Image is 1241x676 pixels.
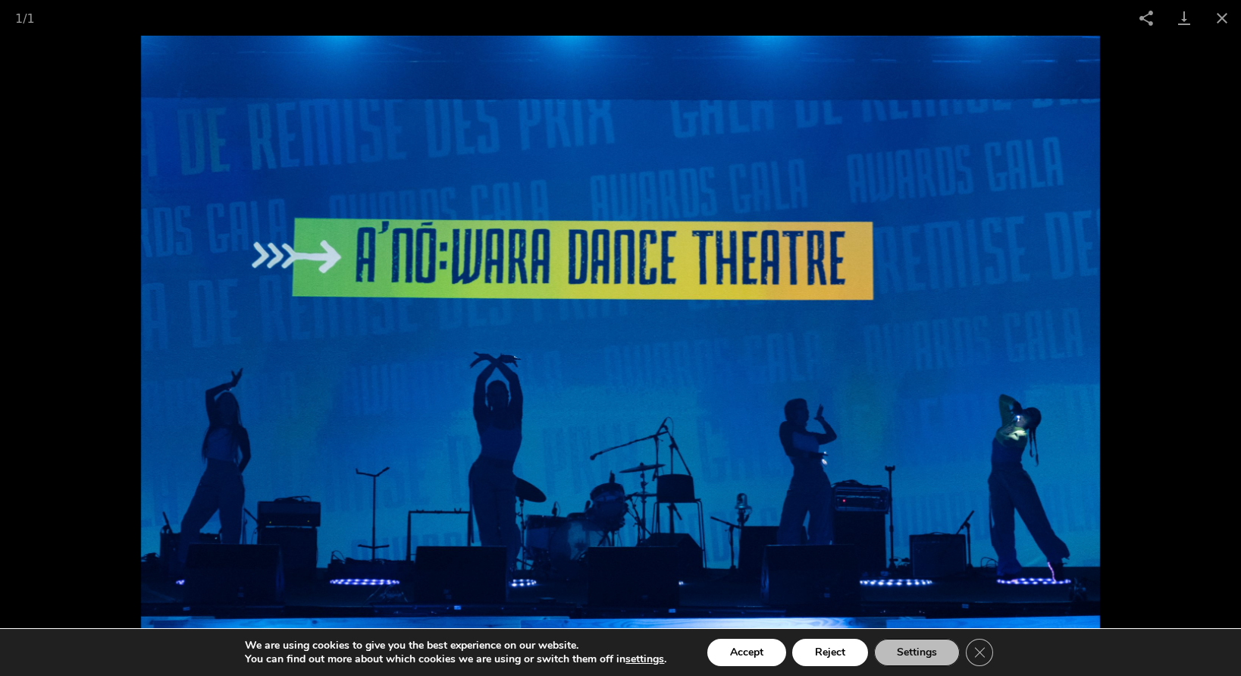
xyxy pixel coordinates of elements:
span: 1 [15,11,23,26]
p: We are using cookies to give you the best experience on our website. [245,639,666,652]
button: Accept [707,639,786,666]
button: Settings [874,639,960,666]
button: Close GDPR Cookie Banner [966,639,993,666]
img: IITC_credit-Elia-Barbotin-11-Barbara-Diabo-1-scaled.jpg [141,36,1101,676]
button: Reject [792,639,868,666]
span: 1 [27,11,35,26]
p: You can find out more about which cookies we are using or switch them off in . [245,652,666,666]
button: settings [625,652,664,666]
